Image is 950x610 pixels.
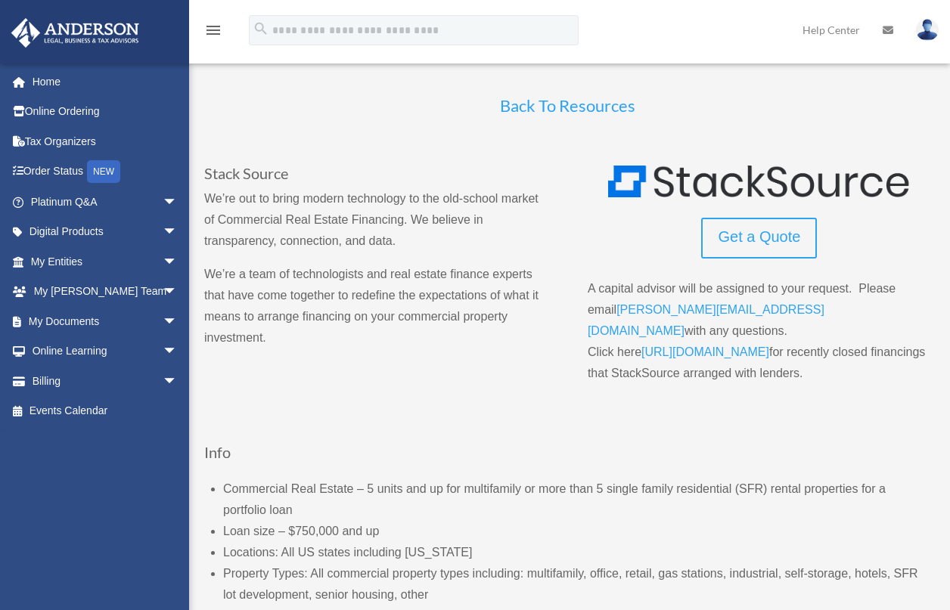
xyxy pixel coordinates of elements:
[11,67,200,97] a: Home
[11,306,200,336] a: My Documentsarrow_drop_down
[588,303,824,345] a: [PERSON_NAME][EMAIL_ADDRESS][DOMAIN_NAME]
[163,336,193,367] span: arrow_drop_down
[204,166,548,188] h4: Stack Source
[163,246,193,277] span: arrow_drop_down
[204,264,548,361] p: We’re a team of technologists and real estate finance experts that have come together to redefine...
[163,277,193,308] span: arrow_drop_down
[163,217,193,248] span: arrow_drop_down
[588,278,931,384] p: A capital advisor will be assigned to your request. Please email with any questions. Click here f...
[11,366,200,396] a: Billingarrow_drop_down
[11,156,200,187] a: Order StatusNEW
[204,21,222,39] i: menu
[223,521,931,542] li: Loan size – $750,000 and up
[500,95,635,123] a: Back To Resources
[253,20,269,37] i: search
[11,246,200,277] a: My Entitiesarrow_drop_down
[11,217,200,247] a: Digital Productsarrow_drop_down
[223,563,931,605] li: Property Types: All commercial property types including: multifamily, office, retail, gas station...
[916,19,939,41] img: User Pic
[641,345,769,366] a: [URL][DOMAIN_NAME]
[204,26,222,39] a: menu
[163,306,193,337] span: arrow_drop_down
[204,188,548,264] p: We’re out to bring modern technology to the old-school market of Commercial Real Estate Financing...
[87,160,120,183] div: NEW
[11,336,200,367] a: Online Learningarrow_drop_down
[7,18,144,48] img: Anderson Advisors Platinum Portal
[163,187,193,218] span: arrow_drop_down
[11,396,200,426] a: Events Calendar
[11,97,200,127] a: Online Ordering
[11,277,200,307] a: My [PERSON_NAME] Teamarrow_drop_down
[223,542,931,563] li: Locations: All US states including [US_STATE]
[163,366,193,397] span: arrow_drop_down
[608,166,911,197] img: logo 400x42
[204,444,931,467] h4: Info
[11,187,200,217] a: Platinum Q&Aarrow_drop_down
[701,218,817,259] a: Get a Quote
[11,126,200,156] a: Tax Organizers
[223,478,931,521] li: Commercial Real Estate – 5 units and up for multifamily or more than 5 single family residential ...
